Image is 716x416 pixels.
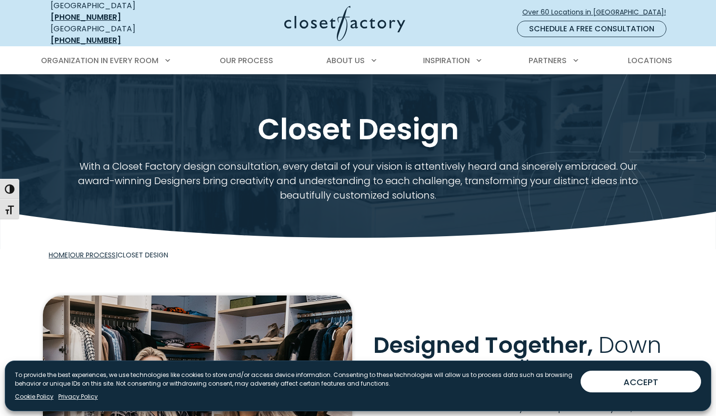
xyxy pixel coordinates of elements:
a: [PHONE_NUMBER] [51,35,121,46]
a: Cookie Policy [15,392,53,401]
a: Home [49,250,68,260]
img: Closet Factory Logo [284,6,405,41]
span: About Us [326,55,365,66]
a: Schedule a Free Consultation [517,21,666,37]
span: Inspiration [423,55,470,66]
span: Down to Every Detail [373,329,662,384]
a: Privacy Policy [58,392,98,401]
h1: Closet Design [49,111,667,148]
a: [PHONE_NUMBER] [51,12,121,23]
div: [GEOGRAPHIC_DATA] [51,23,190,46]
span: Partners [529,55,567,66]
span: Organization in Every Room [41,55,159,66]
a: Over 60 Locations in [GEOGRAPHIC_DATA]! [522,4,674,21]
a: Our Process [70,250,116,260]
span: Over 60 Locations in [GEOGRAPHIC_DATA]! [522,7,674,17]
span: Designed Together, [373,329,593,361]
span: Our Process [220,55,273,66]
span: Closet Design [118,250,168,260]
span: Locations [628,55,672,66]
span: | | [49,250,168,260]
p: With a Closet Factory design consultation, every detail of your vision is attentively heard and s... [75,159,641,202]
p: To provide the best experiences, we use technologies like cookies to store and/or access device i... [15,371,573,388]
nav: Primary Menu [34,47,682,74]
button: ACCEPT [581,371,701,392]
